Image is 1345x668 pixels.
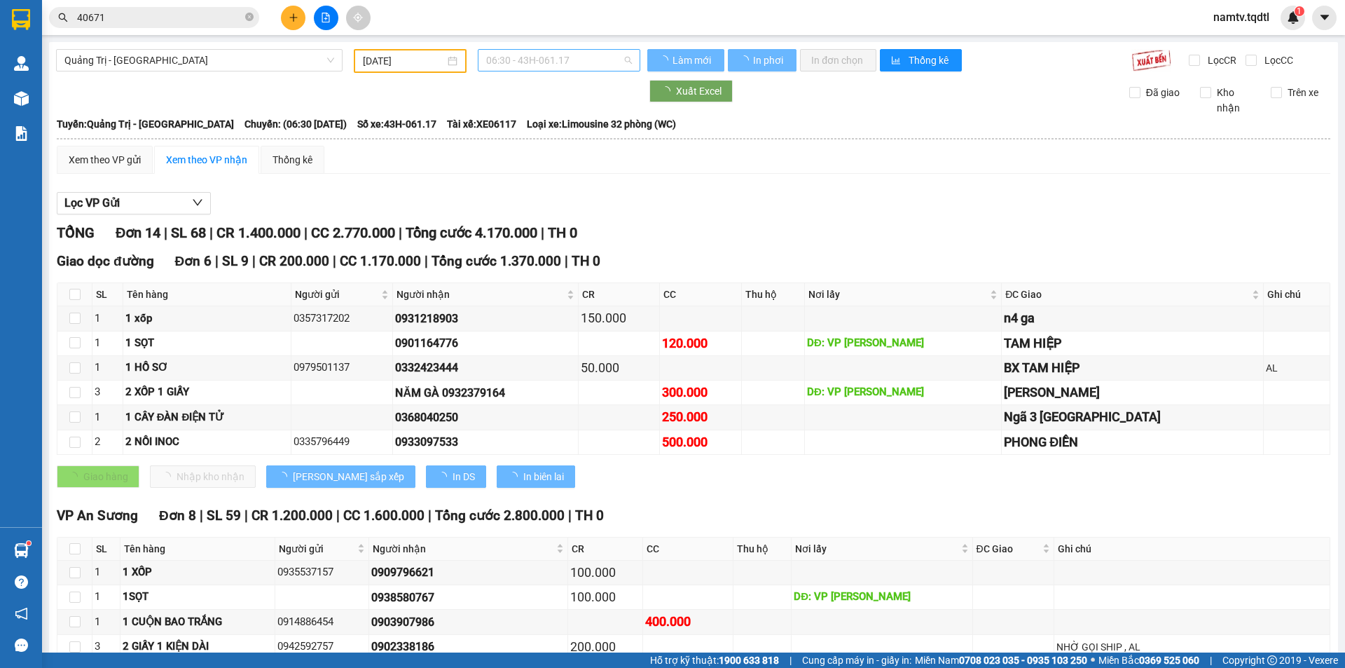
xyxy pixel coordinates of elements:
[1098,653,1199,668] span: Miền Bắc
[395,334,575,352] div: 0901164776
[447,116,516,132] span: Tài xế: XE06117
[333,253,336,269] span: |
[343,507,425,524] span: CC 1.600.000
[95,360,120,376] div: 1
[572,253,600,269] span: TH 0
[581,358,657,378] div: 50.000
[58,13,68,22] span: search
[125,409,289,426] div: 1 CÂY ĐÀN ĐIỆN TỬ
[1287,11,1299,24] img: icon-new-feature
[1266,360,1327,376] div: AL
[396,287,563,302] span: Người nhận
[192,197,203,208] span: down
[662,407,738,427] div: 250.000
[742,283,806,306] th: Thu hộ
[1131,49,1171,71] img: 9k=
[1004,383,1260,402] div: [PERSON_NAME]
[1312,6,1337,30] button: caret-down
[672,53,713,68] span: Làm mới
[120,46,280,65] div: 0981847224
[95,434,120,451] div: 2
[281,6,305,30] button: plus
[92,538,120,561] th: SL
[12,46,110,65] div: 0938224504
[395,359,575,376] div: 0332423444
[245,13,254,21] span: close-circle
[273,152,312,168] div: Thống kê
[643,538,733,561] th: CC
[123,614,273,631] div: 1 CUỘN BAO TRẮNG
[311,224,395,241] span: CC 2.770.000
[425,253,428,269] span: |
[880,49,962,71] button: bar-chartThống kê
[1140,85,1185,100] span: Đã giao
[321,13,331,22] span: file-add
[279,541,354,557] span: Người gửi
[57,253,154,269] span: Giao dọc đường
[650,653,779,668] span: Hỗ trợ kỹ thuật:
[795,541,958,557] span: Nơi lấy
[1004,334,1260,353] div: TAM HIỆP
[64,194,120,212] span: Lọc VP Gửi
[541,224,544,241] span: |
[719,655,779,666] strong: 1900 633 818
[662,334,738,353] div: 120.000
[95,589,118,606] div: 1
[215,253,219,269] span: |
[1004,308,1260,328] div: n4 ga
[568,538,643,561] th: CR
[244,116,347,132] span: Chuyến: (06:30 [DATE])
[733,538,792,561] th: Thu hộ
[120,13,153,28] span: Nhận:
[1282,85,1324,100] span: Trên xe
[645,612,731,632] div: 400.000
[120,538,275,561] th: Tên hàng
[14,56,29,71] img: warehouse-icon
[728,49,796,71] button: In phơi
[1202,53,1239,68] span: Lọc CR
[406,224,537,241] span: Tổng cước 4.170.000
[1056,639,1327,655] div: NHỜ GỌI SHIP , AL
[565,253,568,269] span: |
[371,564,565,581] div: 0909796621
[57,192,211,214] button: Lọc VP Gửi
[277,614,366,631] div: 0914886454
[12,12,110,46] div: VP An Sương
[794,589,970,606] div: DĐ: VP [PERSON_NAME]
[363,53,445,69] input: 13/08/2025
[371,589,565,606] div: 0938580767
[915,653,1087,668] span: Miền Nam
[12,9,30,30] img: logo-vxr
[649,80,733,102] button: Xuất Excel
[125,384,289,401] div: 2 XỐP 1 GIẤY
[293,469,404,484] span: [PERSON_NAME] sắp xếp
[120,12,280,46] div: VP 330 [PERSON_NAME]
[27,541,31,545] sup: 1
[120,65,140,80] span: DĐ:
[95,614,118,631] div: 1
[123,283,291,306] th: Tên hàng
[340,253,421,269] span: CC 1.170.000
[548,224,577,241] span: TH 0
[1054,538,1330,561] th: Ghi chú
[1211,85,1260,116] span: Kho nhận
[175,253,212,269] span: Đơn 6
[371,613,565,631] div: 0903907986
[428,507,432,524] span: |
[1264,283,1330,306] th: Ghi chú
[1005,287,1248,302] span: ĐC Giao
[14,91,29,106] img: warehouse-icon
[150,465,256,488] button: Nhập kho nhận
[1267,655,1277,665] span: copyright
[575,507,604,524] span: TH 0
[570,637,640,657] div: 200.000
[116,224,160,241] span: Đơn 14
[277,639,366,655] div: 0942592757
[125,335,289,352] div: 1 SỌT
[647,49,724,71] button: Làm mới
[395,409,575,426] div: 0368040250
[12,13,34,28] span: Gửi:
[395,433,575,451] div: 0933097533
[1202,8,1281,26] span: namtv.tqdtl
[1297,6,1302,16] span: 1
